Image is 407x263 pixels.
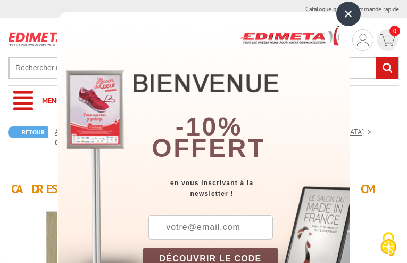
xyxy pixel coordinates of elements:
b: -10% [176,113,243,141]
input: votre@email.com [148,215,273,240]
img: Cookies (modal window) [375,231,402,258]
button: Cookies (modal window) [370,227,407,263]
font: offert [152,134,265,162]
div: en vous inscrivant à la newsletter ! [143,178,350,199]
div: × [336,2,361,26]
